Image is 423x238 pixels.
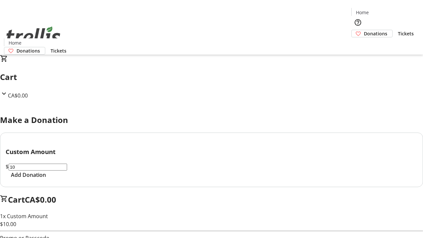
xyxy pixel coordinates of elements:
span: Donations [17,47,40,54]
a: Tickets [45,47,72,54]
button: Cart [351,37,365,51]
a: Home [4,39,25,46]
button: Help [351,16,365,29]
a: Home [352,9,373,16]
span: Tickets [51,47,66,54]
input: Donation Amount [9,164,67,171]
a: Donations [351,30,393,37]
a: Donations [4,47,45,55]
img: Orient E2E Organization X98CQlsnYv's Logo [4,19,63,52]
span: Add Donation [11,171,46,179]
span: Donations [364,30,387,37]
span: CA$0.00 [25,194,56,205]
span: Home [9,39,21,46]
h3: Custom Amount [6,147,417,156]
span: $ [6,163,9,170]
button: Add Donation [6,171,51,179]
span: Home [356,9,369,16]
span: CA$0.00 [8,92,28,99]
a: Tickets [393,30,419,37]
span: Tickets [398,30,414,37]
